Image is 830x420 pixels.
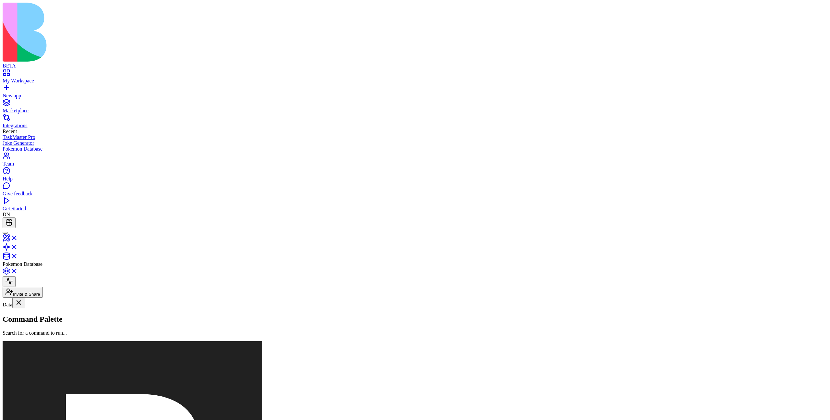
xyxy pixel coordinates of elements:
div: Get Started [3,206,827,212]
button: Invite & Share [3,287,43,298]
a: My Workspace [3,72,827,84]
a: New app [3,87,827,99]
a: TaskMaster Pro [3,134,827,140]
a: Pokémon Database [3,146,827,152]
img: logo [3,3,263,62]
div: Integrations [3,123,827,129]
div: My Workspace [3,78,827,84]
div: New app [3,93,827,99]
p: Search for a command to run... [3,330,827,336]
a: Help [3,170,827,182]
span: Data [3,302,12,307]
span: DN [3,212,10,217]
span: Pokémon Database [3,261,42,267]
a: Get Started [3,200,827,212]
a: Give feedback [3,185,827,197]
div: Team [3,161,827,167]
a: Joke Generator [3,140,827,146]
a: Team [3,155,827,167]
div: Help [3,176,827,182]
div: BETA [3,63,827,69]
h2: Command Palette [3,315,827,324]
a: Integrations [3,117,827,129]
a: BETA [3,57,827,69]
a: Marketplace [3,102,827,114]
span: Recent [3,129,17,134]
div: Marketplace [3,108,827,114]
div: Give feedback [3,191,827,197]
